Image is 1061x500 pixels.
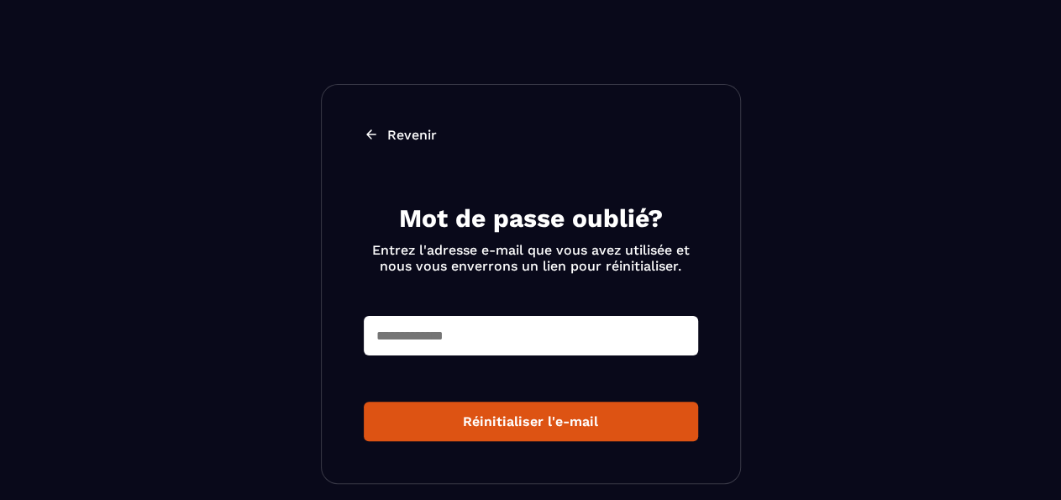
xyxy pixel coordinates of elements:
h2: Mot de passe oublié? [364,202,698,235]
div: Réinitialiser l'e-mail [377,413,685,429]
button: Réinitialiser l'e-mail [364,402,698,441]
p: Entrez l'adresse e-mail que vous avez utilisée et nous vous enverrons un lien pour réinitialiser. [364,242,698,274]
a: Revenir [364,127,698,143]
p: Revenir [387,127,437,143]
